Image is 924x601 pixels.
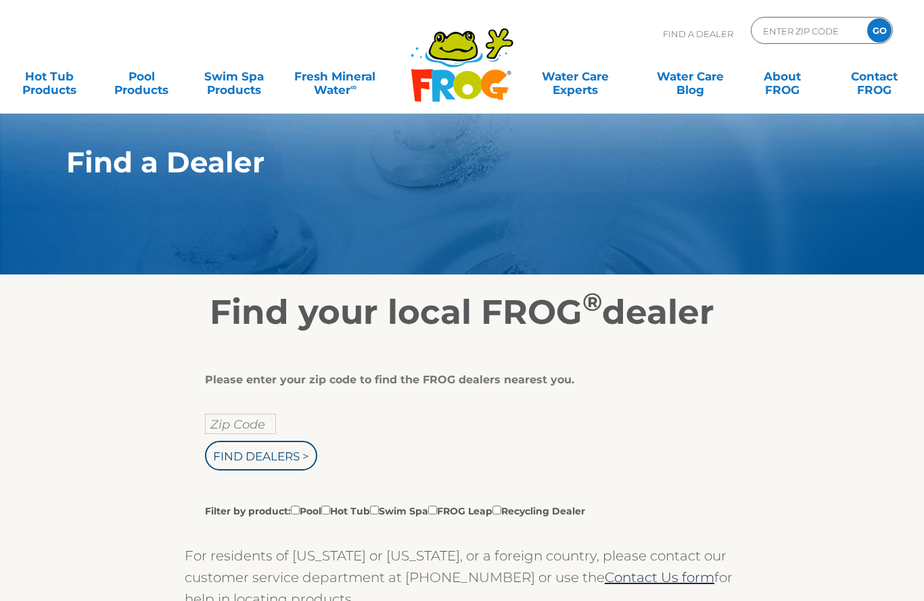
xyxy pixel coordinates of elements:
input: Filter by product:PoolHot TubSwim SpaFROG LeapRecycling Dealer [492,506,501,514]
sup: ∞ [350,82,356,92]
input: GO [867,18,892,43]
h2: Find your local FROG dealer [46,292,878,333]
a: AboutFROG [747,63,818,90]
input: Zip Code Form [762,21,853,41]
a: PoolProducts [106,63,177,90]
input: Filter by product:PoolHot TubSwim SpaFROG LeapRecycling Dealer [291,506,300,514]
input: Find Dealers > [205,441,317,471]
sup: ® [582,287,602,317]
label: Filter by product: Pool Hot Tub Swim Spa FROG Leap Recycling Dealer [205,503,585,518]
a: Water CareBlog [654,63,726,90]
input: Filter by product:PoolHot TubSwim SpaFROG LeapRecycling Dealer [428,506,437,514]
h1: Find a Dealer [66,146,795,178]
a: Fresh MineralWater∞ [290,63,380,90]
a: Water CareExperts [517,63,633,90]
input: Filter by product:PoolHot TubSwim SpaFROG LeapRecycling Dealer [370,506,379,514]
p: Find A Dealer [663,17,733,51]
a: Hot TubProducts [14,63,85,90]
input: Filter by product:PoolHot TubSwim SpaFROG LeapRecycling Dealer [321,506,330,514]
a: Swim SpaProducts [198,63,270,90]
a: Contact Us form [605,569,714,585]
a: ContactFROG [839,63,910,90]
div: Please enter your zip code to find the FROG dealers nearest you. [205,373,709,387]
